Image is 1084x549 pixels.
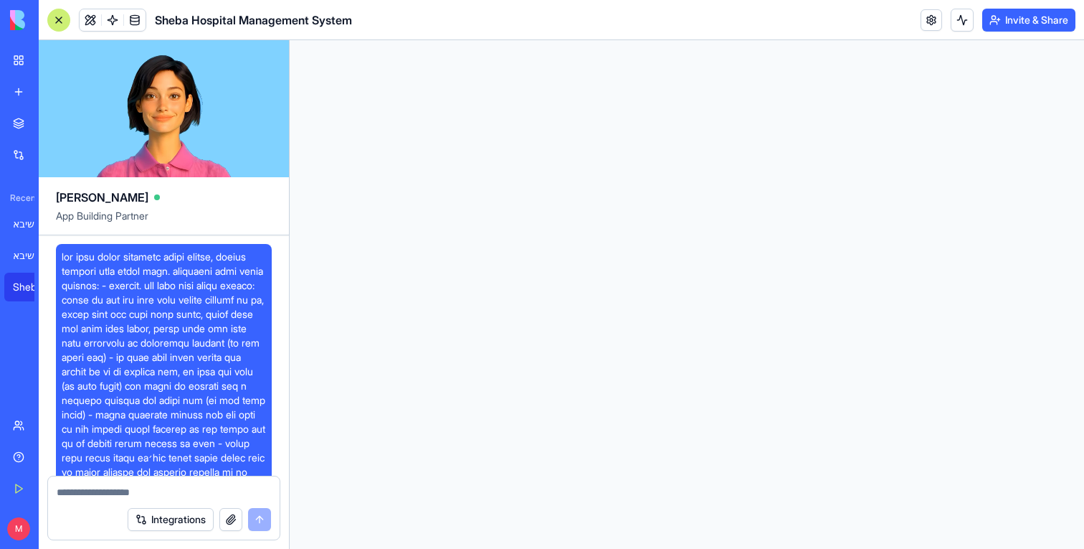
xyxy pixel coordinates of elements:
button: Integrations [128,508,214,531]
button: Invite & Share [982,9,1075,32]
img: logo [10,10,99,30]
span: App Building Partner [56,209,272,235]
a: מערכת ניהול רופאים שיבא [4,210,62,238]
div: מערכת ניהול רופאים - שיבא [13,248,53,263]
div: מערכת ניהול רופאים שיבא [13,217,53,231]
span: [PERSON_NAME] [56,189,148,206]
a: מערכת ניהול רופאים - שיבא [4,241,62,270]
a: Sheba Hospital Management System [4,273,62,301]
span: Sheba Hospital Management System [155,11,352,29]
span: M [7,517,30,540]
div: Sheba Hospital Management System [13,280,53,294]
span: Recent [4,192,34,204]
